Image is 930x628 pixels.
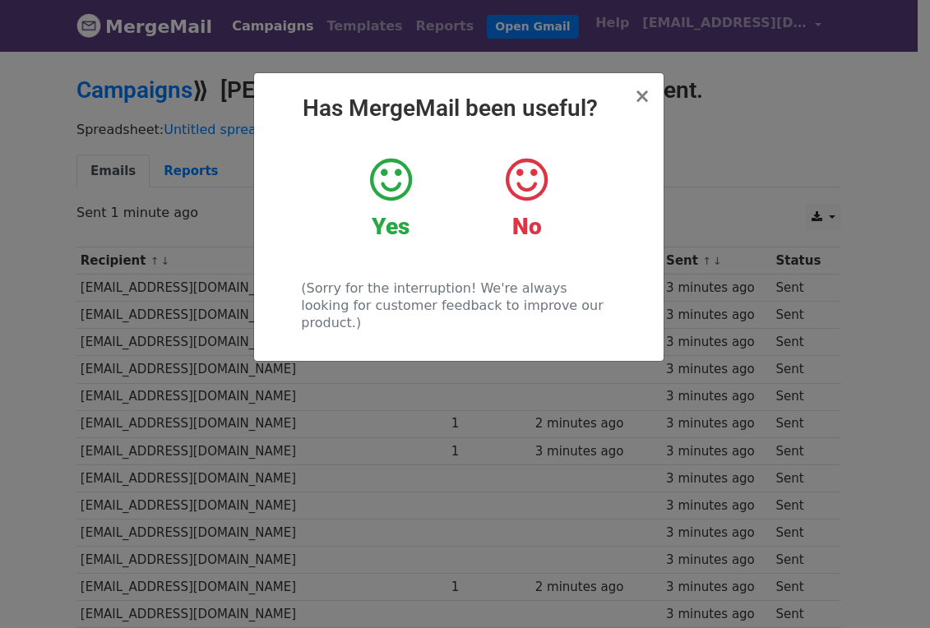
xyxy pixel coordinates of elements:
[267,95,650,122] h2: Has MergeMail been useful?
[372,213,409,240] strong: Yes
[634,85,650,108] span: ×
[848,549,930,628] iframe: Chat Widget
[301,279,616,331] p: (Sorry for the interruption! We're always looking for customer feedback to improve our product.)
[512,213,542,240] strong: No
[471,155,582,241] a: No
[335,155,446,241] a: Yes
[634,86,650,106] button: Close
